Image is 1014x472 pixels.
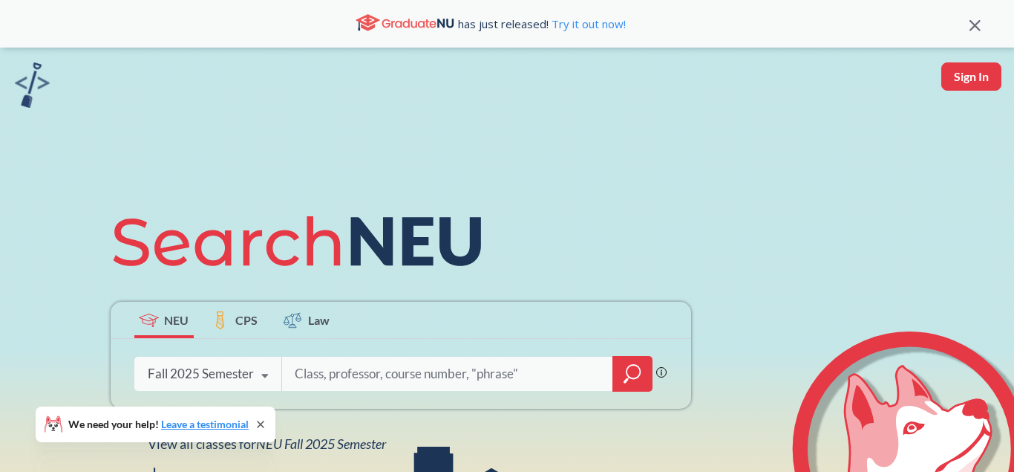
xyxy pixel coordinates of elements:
[68,419,249,430] span: We need your help!
[612,356,652,392] div: magnifying glass
[458,16,626,32] span: has just released!
[161,418,249,430] a: Leave a testimonial
[15,62,50,112] a: sandbox logo
[549,16,626,31] a: Try it out now!
[148,366,254,382] div: Fall 2025 Semester
[148,436,386,452] span: View all classes for
[308,311,330,329] span: Law
[293,358,602,389] input: Class, professor, course number, "phrase"
[941,62,1001,91] button: Sign In
[624,363,641,384] svg: magnifying glass
[256,436,386,452] span: NEU Fall 2025 Semester
[164,311,189,329] span: NEU
[15,62,50,108] img: sandbox logo
[235,311,258,329] span: CPS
